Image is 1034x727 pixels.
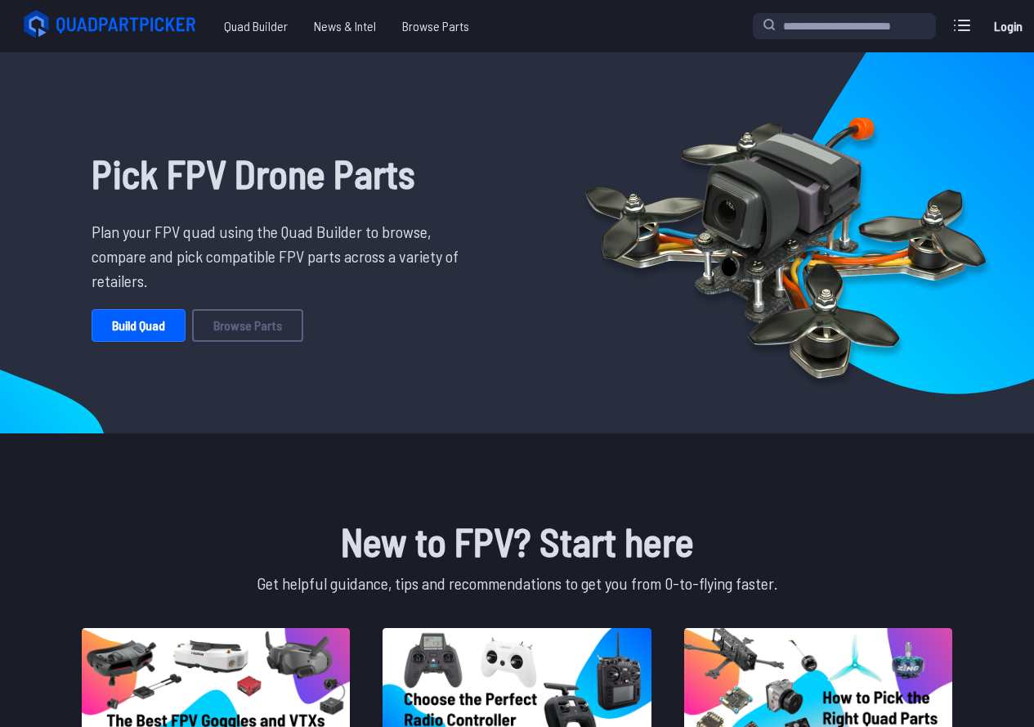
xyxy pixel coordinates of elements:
[211,10,301,43] a: Quad Builder
[92,219,459,293] p: Plan your FPV quad using the Quad Builder to browse, compare and pick compatible FPV parts across...
[301,10,389,43] a: News & Intel
[92,144,459,203] h1: Pick FPV Drone Parts
[192,309,303,342] a: Browse Parts
[78,571,956,595] p: Get helpful guidance, tips and recommendations to get you from 0-to-flying faster.
[389,10,482,43] a: Browse Parts
[92,309,186,342] a: Build Quad
[550,79,1021,406] img: Quadcopter
[78,512,956,571] h1: New to FPV? Start here
[988,10,1027,43] a: Login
